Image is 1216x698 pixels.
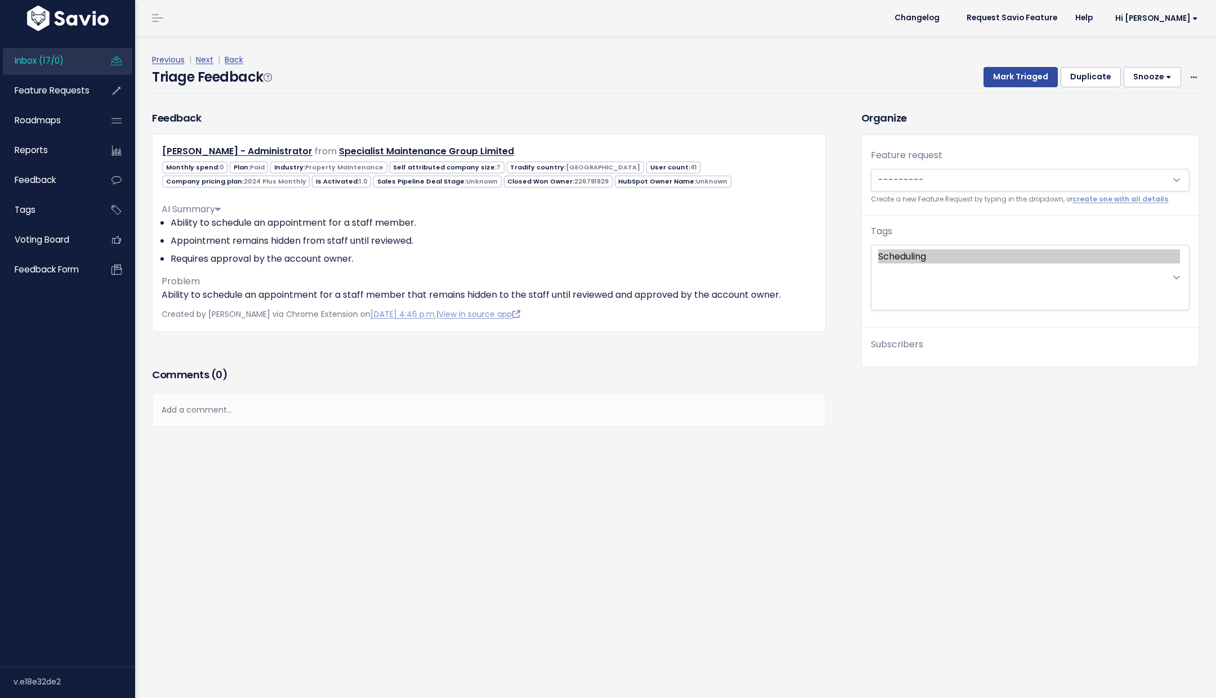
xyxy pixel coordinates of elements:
[3,257,93,283] a: Feedback form
[250,163,265,172] span: Paid
[3,108,93,133] a: Roadmaps
[871,149,942,162] label: Feature request
[1072,195,1168,204] a: create one with all details
[14,667,135,696] div: v.e18e32de2
[15,55,64,66] span: Inbox (17/0)
[220,163,224,172] span: 0
[305,163,383,172] span: Property Maintenance
[566,163,640,172] span: [GEOGRAPHIC_DATA]
[152,367,826,383] h3: Comments ( )
[390,162,504,173] span: Self attributed company size:
[162,176,310,187] span: Company pricing plan:
[312,176,371,187] span: Is Activated:
[507,162,644,173] span: Tradify country:
[646,162,700,173] span: User count:
[958,10,1066,26] a: Request Savio Feature
[3,227,93,253] a: Voting Board
[152,393,826,427] div: Add a comment...
[162,145,312,158] a: [PERSON_NAME] - Administrator
[196,54,213,65] a: Next
[359,177,368,186] span: 1.0
[171,252,816,266] li: Requires approval by the account owner.
[895,14,940,22] span: Changelog
[466,177,498,186] span: Unknown
[3,197,93,223] a: Tags
[1124,67,1181,87] button: Snooze
[152,54,185,65] a: Previous
[439,308,520,320] a: View in source app
[3,48,93,74] a: Inbox (17/0)
[370,308,436,320] a: [DATE] 4:46 p.m.
[15,114,61,126] span: Roadmaps
[871,194,1190,205] small: Create a new Feature Request by typing in the dropdown, or .
[690,163,697,172] span: 41
[3,167,93,193] a: Feedback
[983,67,1058,87] button: Mark Triaged
[15,84,90,96] span: Feature Requests
[871,338,923,351] span: Subscribers
[339,145,514,158] a: Specialist Maintenance Group Limited
[24,6,111,31] img: logo-white.9d6f32f41409.svg
[1115,14,1198,23] span: Hi [PERSON_NAME]
[171,216,816,230] li: Ability to schedule an appointment for a staff member.
[696,177,727,186] span: Unknown
[315,145,337,158] span: from
[171,234,816,248] li: Appointment remains hidden from staff until reviewed.
[878,249,1180,263] option: Scheduling
[615,176,731,187] span: HubSpot Owner Name:
[152,110,201,126] h3: Feedback
[3,78,93,104] a: Feature Requests
[1102,10,1207,27] a: Hi [PERSON_NAME]
[225,54,243,65] a: Back
[1066,10,1102,26] a: Help
[244,177,306,186] span: 2024 Plus Monthly
[230,162,268,173] span: Plan:
[15,144,48,156] span: Reports
[162,308,520,320] span: Created by [PERSON_NAME] via Chrome Extension on |
[216,54,222,65] span: |
[504,176,613,187] span: Closed Won Owner:
[497,163,500,172] span: 7
[574,177,609,186] span: 226791829
[270,162,387,173] span: Industry:
[1061,67,1121,87] button: Duplicate
[216,368,222,382] span: 0
[187,54,194,65] span: |
[871,225,892,238] label: Tags
[162,162,227,173] span: Monthly spend:
[162,288,816,302] p: Ability to schedule an appointment for a staff member that remains hidden to the staff until revi...
[152,67,271,87] h4: Triage Feedback
[861,110,1199,126] h3: Organize
[15,234,69,245] span: Voting Board
[15,174,56,186] span: Feedback
[3,137,93,163] a: Reports
[373,176,501,187] span: Sales Pipeline Deal Stage:
[15,263,79,275] span: Feedback form
[162,275,200,288] span: Problem
[15,204,35,216] span: Tags
[162,203,221,216] span: AI Summary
